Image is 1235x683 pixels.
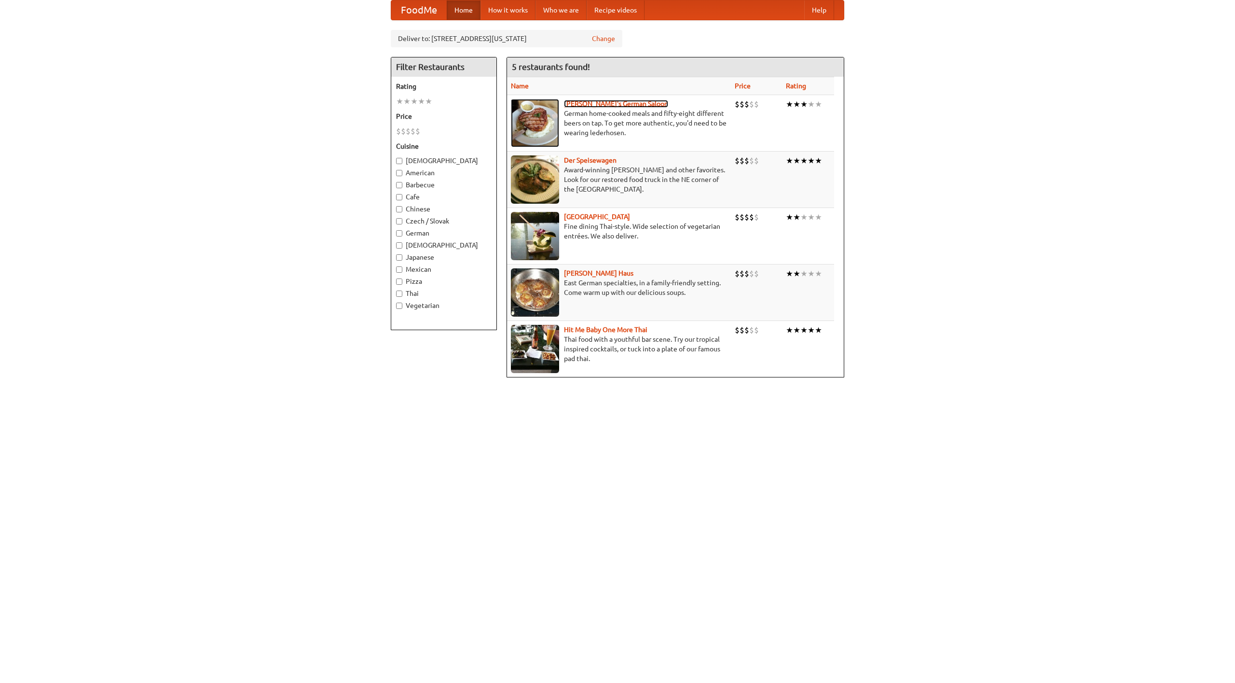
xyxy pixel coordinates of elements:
li: $ [740,212,744,223]
div: Deliver to: [STREET_ADDRESS][US_STATE] [391,30,622,47]
li: ★ [808,325,815,335]
li: ★ [786,99,793,110]
li: ★ [800,268,808,279]
li: $ [735,325,740,335]
input: Mexican [396,266,402,273]
img: kohlhaus.jpg [511,268,559,317]
li: ★ [808,212,815,223]
li: ★ [786,212,793,223]
label: German [396,228,492,238]
li: $ [740,155,744,166]
label: Japanese [396,252,492,262]
li: $ [740,268,744,279]
input: Japanese [396,254,402,261]
input: [DEMOGRAPHIC_DATA] [396,242,402,249]
a: Home [447,0,480,20]
a: Price [735,82,751,90]
input: Pizza [396,279,402,285]
li: ★ [815,155,822,166]
p: Thai food with a youthful bar scene. Try our tropical inspired cocktails, or tuck into a plate of... [511,335,727,363]
li: $ [740,99,744,110]
li: ★ [800,212,808,223]
li: ★ [808,268,815,279]
label: Chinese [396,204,492,214]
li: $ [735,155,740,166]
input: Cafe [396,194,402,200]
a: Rating [786,82,806,90]
li: ★ [815,99,822,110]
a: FoodMe [391,0,447,20]
li: ★ [786,268,793,279]
p: Fine dining Thai-style. Wide selection of vegetarian entrées. We also deliver. [511,222,727,241]
a: [GEOGRAPHIC_DATA] [564,213,630,221]
input: Barbecue [396,182,402,188]
li: $ [749,99,754,110]
li: ★ [815,268,822,279]
label: [DEMOGRAPHIC_DATA] [396,240,492,250]
input: [DEMOGRAPHIC_DATA] [396,158,402,164]
li: $ [749,268,754,279]
li: ★ [793,325,800,335]
input: American [396,170,402,176]
li: ★ [793,99,800,110]
a: Recipe videos [587,0,645,20]
label: Vegetarian [396,301,492,310]
ng-pluralize: 5 restaurants found! [512,62,590,71]
label: American [396,168,492,178]
li: $ [744,268,749,279]
li: $ [754,325,759,335]
img: babythai.jpg [511,325,559,373]
a: Change [592,34,615,43]
input: Chinese [396,206,402,212]
input: German [396,230,402,237]
a: [PERSON_NAME] Haus [564,269,633,277]
li: $ [401,126,406,137]
label: Pizza [396,277,492,286]
li: ★ [403,96,411,107]
li: $ [744,325,749,335]
li: $ [754,212,759,223]
li: ★ [815,212,822,223]
label: Barbecue [396,180,492,190]
li: ★ [396,96,403,107]
a: How it works [480,0,535,20]
li: $ [754,99,759,110]
li: $ [744,212,749,223]
h4: Filter Restaurants [391,57,496,77]
label: Cafe [396,192,492,202]
li: $ [740,325,744,335]
li: $ [406,126,411,137]
li: ★ [786,155,793,166]
a: [PERSON_NAME]'s German Saloon [564,100,668,108]
li: ★ [800,155,808,166]
li: $ [415,126,420,137]
li: ★ [800,99,808,110]
p: East German specialties, in a family-friendly setting. Come warm up with our delicious soups. [511,278,727,297]
li: ★ [786,325,793,335]
h5: Cuisine [396,141,492,151]
li: ★ [815,325,822,335]
li: $ [396,126,401,137]
a: Der Speisewagen [564,156,617,164]
li: $ [749,155,754,166]
label: [DEMOGRAPHIC_DATA] [396,156,492,166]
p: Award-winning [PERSON_NAME] and other favorites. Look for our restored food truck in the NE corne... [511,165,727,194]
li: ★ [425,96,432,107]
input: Vegetarian [396,303,402,309]
li: ★ [793,155,800,166]
li: $ [754,155,759,166]
li: ★ [808,155,815,166]
img: speisewagen.jpg [511,155,559,204]
li: ★ [800,325,808,335]
a: Name [511,82,529,90]
li: ★ [808,99,815,110]
li: $ [749,325,754,335]
li: $ [744,155,749,166]
li: $ [411,126,415,137]
a: Help [804,0,834,20]
label: Mexican [396,265,492,274]
li: ★ [411,96,418,107]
